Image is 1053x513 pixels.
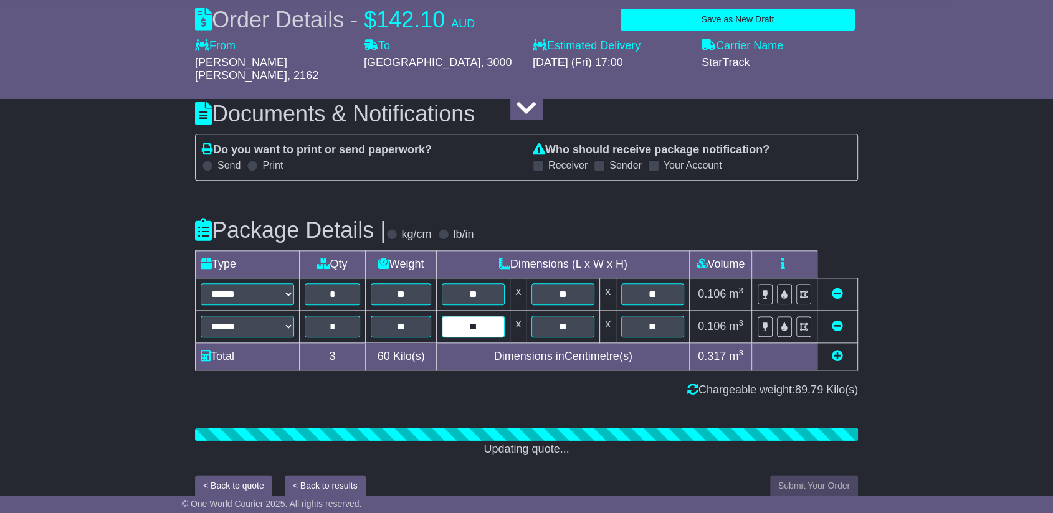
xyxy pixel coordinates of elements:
h3: Documents & Notifications [195,101,858,126]
div: Order Details - [195,6,475,33]
td: Total [196,342,300,370]
label: Sender [609,159,642,171]
span: Submit Your Order [778,481,850,491]
span: 0.106 [698,288,726,300]
span: © One World Courier 2025. All rights reserved. [182,499,362,509]
span: [GEOGRAPHIC_DATA] [364,56,480,68]
sup: 3 [738,318,743,327]
td: Weight [365,250,437,278]
td: 3 [300,342,366,370]
sup: 3 [738,348,743,357]
button: < Back to results [285,475,366,497]
span: 0.317 [698,350,726,362]
span: m [729,320,743,332]
td: x [600,278,616,310]
span: m [729,350,743,362]
div: [DATE] (Fri) 17:00 [533,56,689,70]
div: Chargeable weight: Kilo(s) [195,384,858,397]
label: Do you want to print or send paperwork? [202,143,432,157]
label: Who should receive package notification? [533,143,769,157]
span: 60 [378,350,390,362]
span: 89.79 [795,384,823,396]
td: Kilo(s) [365,342,437,370]
label: lb/in [454,228,474,242]
label: To [364,39,390,53]
span: , 3000 [480,56,512,68]
span: [PERSON_NAME] [PERSON_NAME] [195,56,287,82]
td: x [600,310,616,342]
td: x [510,310,526,342]
label: kg/cm [402,228,432,242]
span: $ [364,7,376,32]
span: 0.106 [698,320,726,332]
td: Dimensions in Centimetre(s) [437,342,690,370]
td: Type [196,250,300,278]
span: AUD [451,17,475,30]
a: Remove this item [832,320,843,332]
a: Remove this item [832,288,843,300]
span: , 2162 [287,69,318,82]
h3: Package Details | [195,218,386,243]
label: Your Account [664,159,722,171]
td: Dimensions (L x W x H) [437,250,690,278]
a: Add new item [832,350,843,362]
label: Send [217,159,241,171]
label: Receiver [548,159,588,171]
div: Updating quote... [195,443,858,456]
span: m [729,288,743,300]
label: Carrier Name [702,39,783,53]
div: StarTrack [702,56,858,70]
sup: 3 [738,286,743,295]
button: Submit Your Order [770,475,858,497]
label: Estimated Delivery [533,39,689,53]
td: Volume [689,250,751,278]
button: Save as New Draft [621,9,855,31]
label: From [195,39,236,53]
span: 142.10 [376,7,445,32]
button: < Back to quote [195,475,272,497]
td: x [510,278,526,310]
label: Print [262,159,283,171]
td: Qty [300,250,366,278]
